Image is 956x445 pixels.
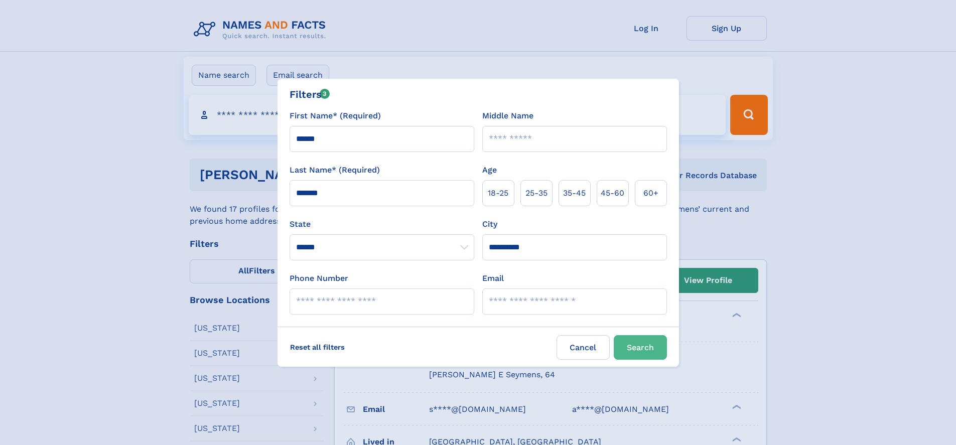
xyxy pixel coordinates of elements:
label: First Name* (Required) [290,110,381,122]
label: State [290,218,474,230]
span: 45‑60 [601,187,624,199]
div: Filters [290,87,330,102]
label: Email [482,272,504,284]
label: Phone Number [290,272,348,284]
span: 25‑35 [525,187,548,199]
label: Last Name* (Required) [290,164,380,176]
label: Cancel [557,335,610,360]
span: 35‑45 [563,187,586,199]
label: Age [482,164,497,176]
label: Middle Name [482,110,533,122]
label: Reset all filters [284,335,351,359]
label: City [482,218,497,230]
button: Search [614,335,667,360]
span: 60+ [643,187,658,199]
span: 18‑25 [488,187,508,199]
